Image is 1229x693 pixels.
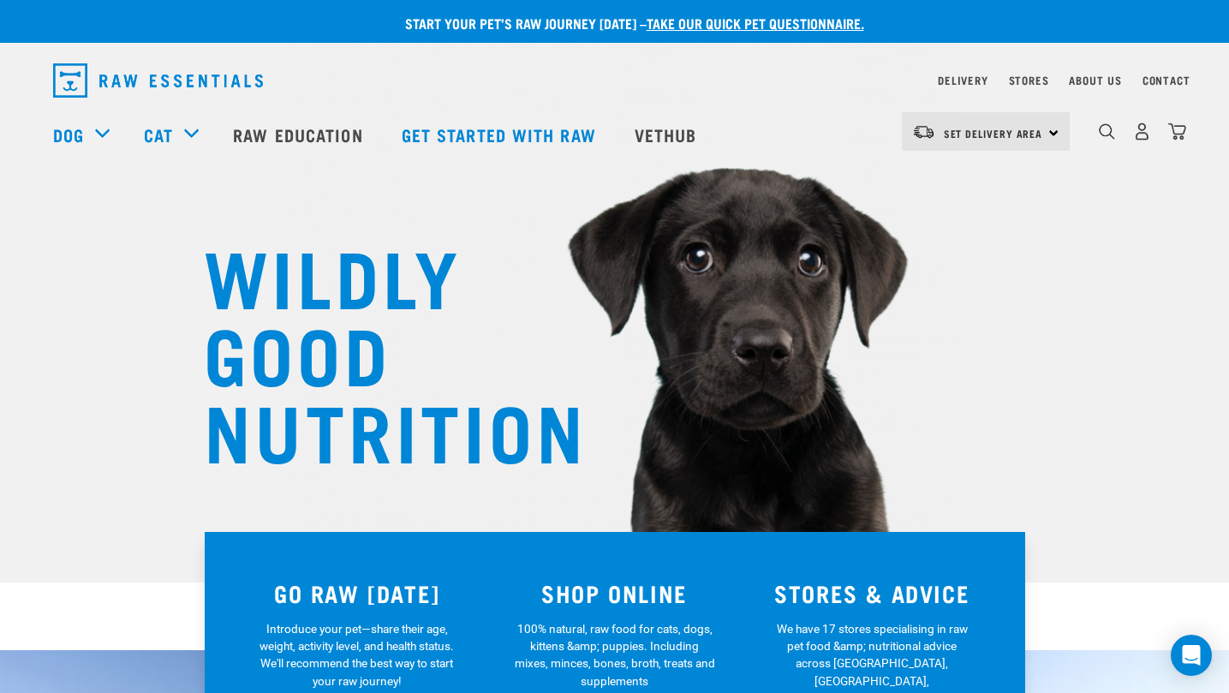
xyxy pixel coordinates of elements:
[39,57,1190,105] nav: dropdown navigation
[1133,122,1151,140] img: user.png
[1009,77,1049,83] a: Stores
[53,63,263,98] img: Raw Essentials Logo
[496,580,733,606] h3: SHOP ONLINE
[144,122,173,147] a: Cat
[1099,123,1115,140] img: home-icon-1@2x.png
[938,77,987,83] a: Delivery
[385,100,617,169] a: Get started with Raw
[617,100,719,169] a: Vethub
[1142,77,1190,83] a: Contact
[256,620,457,690] p: Introduce your pet—share their age, weight, activity level, and health status. We'll recommend th...
[204,236,546,467] h1: WILDLY GOOD NUTRITION
[216,100,384,169] a: Raw Education
[514,620,715,690] p: 100% natural, raw food for cats, dogs, kittens &amp; puppies. Including mixes, minces, bones, bro...
[1069,77,1121,83] a: About Us
[647,19,864,27] a: take our quick pet questionnaire.
[1171,635,1212,676] div: Open Intercom Messenger
[1168,122,1186,140] img: home-icon@2x.png
[754,580,991,606] h3: STORES & ADVICE
[53,122,84,147] a: Dog
[912,124,935,140] img: van-moving.png
[944,130,1043,136] span: Set Delivery Area
[239,580,476,606] h3: GO RAW [DATE]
